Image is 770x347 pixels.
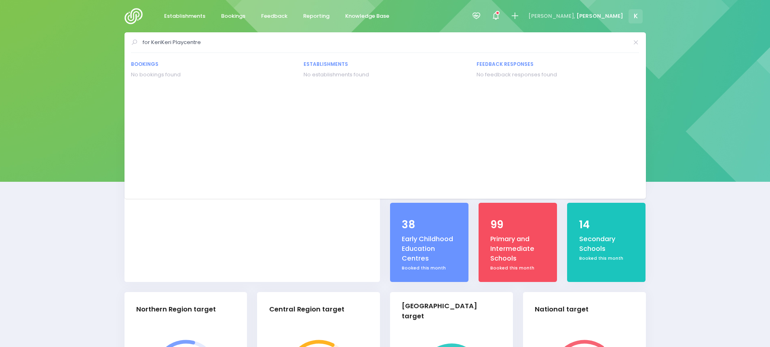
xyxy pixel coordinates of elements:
[221,12,245,20] span: Bookings
[579,234,634,254] div: Secondary Schools
[490,217,545,233] div: 99
[402,217,457,233] div: 38
[339,8,396,24] a: Knowledge Base
[304,61,466,68] div: Establishments
[136,305,216,315] div: Northern Region target
[402,234,457,264] div: Early Childhood Education Centres
[528,12,575,20] span: [PERSON_NAME],
[345,12,389,20] span: Knowledge Base
[158,8,212,24] a: Establishments
[131,71,294,79] div: No bookings found
[255,8,294,24] a: Feedback
[143,36,628,48] input: Search for anything (like establishments, bookings, or feedback)
[304,71,466,79] div: No establishments found
[303,12,329,20] span: Reporting
[124,8,148,24] img: Logo
[477,71,639,79] div: No feedback responses found
[402,301,494,322] div: [GEOGRAPHIC_DATA] target
[402,265,457,271] div: Booked this month
[490,265,545,271] div: Booked this month
[297,8,336,24] a: Reporting
[579,217,634,233] div: 14
[261,12,287,20] span: Feedback
[215,8,252,24] a: Bookings
[269,305,344,315] div: Central Region target
[477,61,639,68] div: Feedback responses
[629,9,643,23] span: K
[490,234,545,264] div: Primary and Intermediate Schools
[164,12,205,20] span: Establishments
[535,305,589,315] div: National target
[579,255,634,262] div: Booked this month
[131,61,294,68] div: Bookings
[576,12,623,20] span: [PERSON_NAME]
